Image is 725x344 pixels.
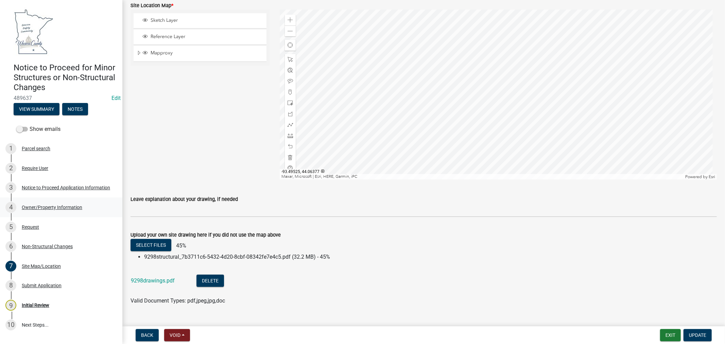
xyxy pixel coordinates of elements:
[684,329,712,341] button: Update
[111,95,121,101] wm-modal-confirm: Edit Application Number
[5,241,16,252] div: 6
[196,278,224,285] wm-modal-confirm: Delete Document
[22,225,39,229] div: Request
[136,329,159,341] button: Back
[149,17,264,23] span: Sketch Layer
[280,174,684,179] div: Maxar, Microsoft | Esri, HERE, Garmin, iPC
[111,95,121,101] a: Edit
[22,166,48,171] div: Require User
[144,253,717,261] li: 9298structural_7b3711c6-5432-4d20-8cbf-08342fe7e4c5.pdf (32.2 MB) - 45%
[14,63,117,92] h4: Notice to Proceed for Minor Structures or Non-Structural Changes
[141,50,264,57] div: Mapproxy
[5,320,16,330] div: 10
[14,103,59,115] button: View Summary
[22,264,61,269] div: Site Map/Location
[285,40,296,51] div: Find my location
[131,197,238,202] label: Leave explanation about your drawing, if needed
[684,174,717,179] div: Powered by
[141,332,153,338] span: Back
[149,50,264,56] span: Mapproxy
[136,50,141,57] span: Expand
[5,300,16,311] div: 9
[131,3,173,8] label: Site Location Map
[5,222,16,233] div: 5
[14,7,54,56] img: Waseca County, Minnesota
[5,182,16,193] div: 3
[22,244,73,249] div: Non-Structural Changes
[196,275,224,287] button: Delete
[285,15,296,25] div: Zoom in
[22,283,62,288] div: Submit Application
[16,125,61,133] label: Show emails
[5,163,16,174] div: 2
[131,233,281,238] label: Upload your own site drawing here if you did not use the map above
[22,303,49,308] div: Initial Review
[660,329,681,341] button: Exit
[134,46,266,62] li: Mapproxy
[170,332,180,338] span: Void
[5,280,16,291] div: 8
[133,12,267,64] ul: Layer List
[22,185,110,190] div: Notice to Proceed Application Information
[5,143,16,154] div: 1
[285,25,296,36] div: Zoom out
[709,174,715,179] a: Esri
[5,202,16,213] div: 4
[141,34,264,40] div: Reference Layer
[14,107,59,113] wm-modal-confirm: Summary
[134,13,266,29] li: Sketch Layer
[62,103,88,115] button: Notes
[5,261,16,272] div: 7
[131,297,225,304] span: Valid Document Types: pdf,jpeg,jpg,doc
[22,205,82,210] div: Owner/Property Information
[134,30,266,45] li: Reference Layer
[173,242,186,249] span: 45%
[141,17,264,24] div: Sketch Layer
[131,277,175,284] a: 9298drawings.pdf
[131,239,171,251] button: Select files
[149,34,264,40] span: Reference Layer
[14,95,109,101] span: 489637
[22,146,50,151] div: Parcel search
[164,329,190,341] button: Void
[62,107,88,113] wm-modal-confirm: Notes
[689,332,706,338] span: Update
